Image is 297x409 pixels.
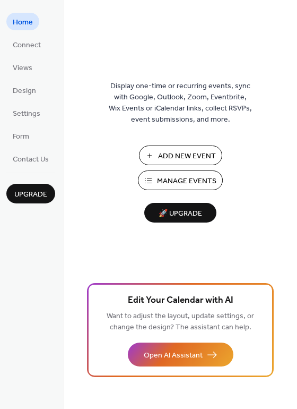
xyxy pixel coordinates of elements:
[6,58,39,76] a: Views
[139,146,222,165] button: Add New Event
[6,81,42,99] a: Design
[6,36,47,53] a: Connect
[107,309,254,335] span: Want to adjust the layout, update settings, or change the design? The assistant can help.
[128,343,233,367] button: Open AI Assistant
[6,104,47,122] a: Settings
[13,17,33,28] span: Home
[13,63,32,74] span: Views
[14,189,47,200] span: Upgrade
[13,131,29,142] span: Form
[157,176,216,187] span: Manage Events
[144,350,203,361] span: Open AI Assistant
[13,86,36,97] span: Design
[13,108,40,120] span: Settings
[6,13,39,30] a: Home
[6,127,36,144] a: Form
[6,184,55,203] button: Upgrade
[13,40,41,51] span: Connect
[6,150,55,167] a: Contact Us
[151,207,210,221] span: 🚀 Upgrade
[158,151,216,162] span: Add New Event
[144,203,216,223] button: 🚀 Upgrade
[138,171,223,190] button: Manage Events
[13,154,49,165] span: Contact Us
[109,81,252,125] span: Display one-time or recurring events, sync with Google, Outlook, Zoom, Eventbrite, Wix Events or ...
[128,293,233,308] span: Edit Your Calendar with AI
